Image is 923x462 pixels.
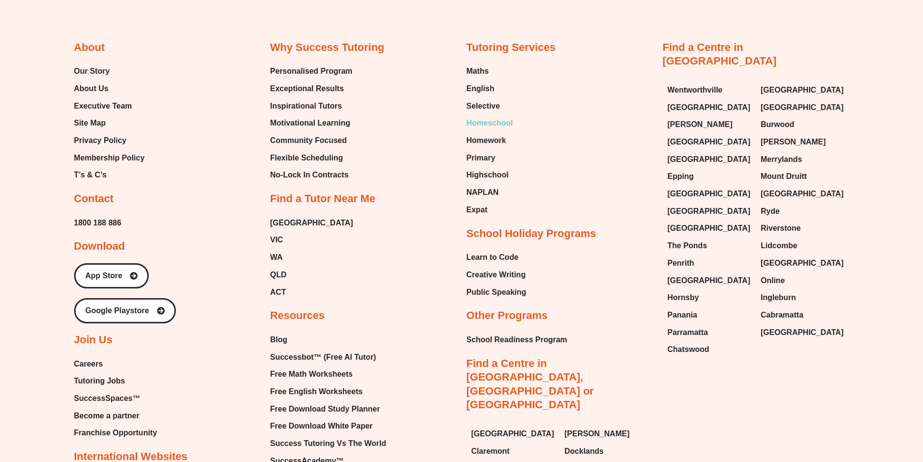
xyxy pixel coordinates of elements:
[74,81,109,96] span: About Us
[168,127,172,133] span: Z
[164,69,173,81] span: H
[761,117,845,132] a: Burwood
[135,69,142,81] span: L
[668,325,751,340] a: Parramatta
[467,250,519,265] span: Learn to Code
[467,185,499,200] span: NAPLAN
[74,298,176,323] a: Google Playstore
[193,69,206,81] span: 
[81,69,91,81] span: G
[74,99,132,113] span: Executive Team
[270,333,386,347] a: Blog
[180,127,186,133] span: Q
[270,116,350,130] span: Motivational Learning
[254,127,259,133] span: V
[471,444,555,459] a: Claremont
[761,135,845,149] a: [PERSON_NAME]
[120,69,129,81] span: Q
[151,127,155,133] span: F
[761,169,807,184] span: Mount Druitt
[74,263,149,288] a: App Store
[321,1,334,15] button: Text
[108,69,120,81] span: W
[179,127,183,133] span: L
[467,116,513,130] a: Homeschool
[298,127,304,133] span: Q
[668,325,708,340] span: Parramatta
[71,110,78,120] span: V
[270,367,353,382] span: Free Math Worksheets
[108,110,118,120] span: W
[270,436,386,451] a: Success Tutoring Vs The World
[209,69,218,81] span: H
[120,127,125,133] span: U
[74,116,145,130] a: Site Map
[74,357,157,371] a: Careers
[154,69,167,81] span: 
[467,99,500,113] span: Selective
[270,64,353,79] span: Personalised Program
[761,256,845,271] a: [GEOGRAPHIC_DATA]
[761,169,845,184] a: Mount Druitt
[668,187,751,201] span: [GEOGRAPHIC_DATA]
[761,83,845,97] a: [GEOGRAPHIC_DATA]
[102,127,109,133] span: 
[146,69,153,81] span: J
[467,133,506,148] span: Homework
[668,342,709,357] span: Chatswood
[467,357,594,411] a: Find a Centre in [GEOGRAPHIC_DATA], [GEOGRAPHIC_DATA] or [GEOGRAPHIC_DATA]
[279,127,283,133] span: U
[668,117,733,132] span: [PERSON_NAME]
[93,127,100,133] span: 
[201,69,204,81] span: /
[668,308,697,322] span: Panania
[270,250,353,265] a: WA
[74,409,140,423] span: Become a partner
[663,41,777,67] a: Find a Centre in [GEOGRAPHIC_DATA]
[281,127,284,133] span: J
[209,127,214,133] span: Y
[260,127,265,133] span: R
[132,127,139,133] span: 
[761,152,802,167] span: Merrylands
[467,185,513,200] a: NAPLAN
[154,127,159,133] span: H
[126,127,131,133] span: O
[74,99,145,113] a: Executive Team
[467,151,513,165] a: Primary
[200,127,206,133] span: W
[183,69,191,81] span: V
[668,221,751,236] span: [GEOGRAPHIC_DATA]
[467,81,513,96] a: English
[467,268,527,282] a: Creative Writing
[82,127,87,133] span: V
[285,127,290,133] span: X
[761,204,780,219] span: Ryde
[668,239,707,253] span: The Ponds
[270,367,386,382] a: Free Math Worksheets
[86,127,91,133] span: D
[216,69,224,81] span: V
[302,127,309,133] span: W
[270,285,353,300] a: ACT
[264,127,268,133] span: Z
[668,256,694,271] span: Penrith
[164,127,166,133] span: I
[467,41,556,55] h2: Tutoring Services
[74,41,105,55] h2: About
[668,100,751,115] a: [GEOGRAPHIC_DATA]
[122,127,127,133] span: D
[270,151,343,165] span: Flexible Scheduling
[668,273,751,288] a: [GEOGRAPHIC_DATA]
[90,127,92,133] span: \
[190,127,197,133] span: W
[668,239,751,253] a: The Ponds
[270,233,353,247] a: VIC
[136,127,141,133] span: D
[668,152,751,167] span: [GEOGRAPHIC_DATA]
[564,427,648,441] a: [PERSON_NAME]
[147,127,152,133] span: H
[230,69,239,81] span: R
[101,69,110,81] span: V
